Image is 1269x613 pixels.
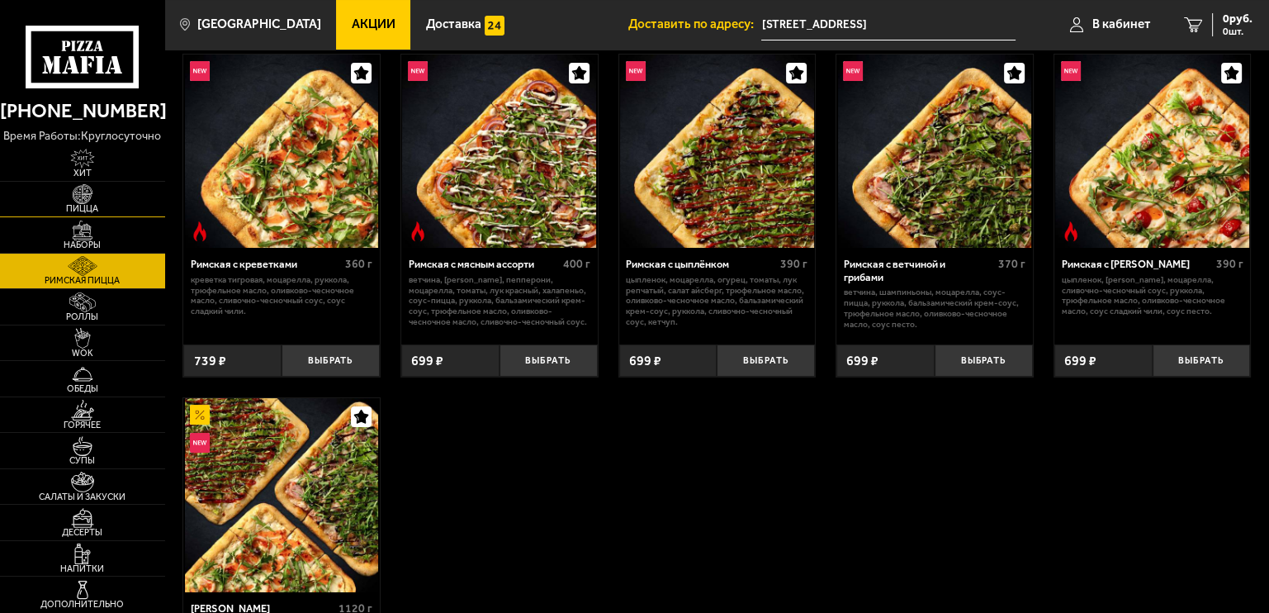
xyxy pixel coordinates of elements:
[1092,18,1151,31] span: В кабинет
[846,354,878,368] span: 699 ₽
[935,345,1033,377] button: Выбрать
[197,18,321,31] span: [GEOGRAPHIC_DATA]
[629,354,661,368] span: 699 ₽
[1054,55,1251,249] a: НовинкаОстрое блюдоРимская с томатами черри
[190,405,210,425] img: Акционный
[1061,61,1081,81] img: Новинка
[401,55,598,249] a: НовинкаОстрое блюдоРимская с мясным ассорти
[411,354,443,368] span: 699 ₽
[408,61,428,81] img: Новинка
[409,275,590,328] p: ветчина, [PERSON_NAME], пепперони, моцарелла, томаты, лук красный, халапеньо, соус-пицца, руккола...
[352,18,395,31] span: Акции
[1064,354,1096,368] span: 699 ₽
[191,258,341,270] div: Римская с креветками
[1153,345,1251,377] button: Выбрать
[185,55,379,249] img: Римская с креветками
[626,275,807,328] p: цыпленок, моцарелла, огурец, томаты, лук репчатый, салат айсберг, трюфельное масло, оливково-чесн...
[836,55,1033,249] a: НовинкаРимская с ветчиной и грибами
[194,354,226,368] span: 739 ₽
[345,257,372,271] span: 360 г
[626,258,776,270] div: Римская с цыплёнком
[619,55,816,249] a: НовинкаРимская с цыплёнком
[500,345,598,377] button: Выбрать
[1223,13,1252,25] span: 0 руб.
[1062,275,1243,317] p: цыпленок, [PERSON_NAME], моцарелла, сливочно-чесночный соус, руккола, трюфельное масло, оливково-...
[282,345,380,377] button: Выбрать
[190,221,210,241] img: Острое блюдо
[563,257,590,271] span: 400 г
[780,257,807,271] span: 390 г
[408,221,428,241] img: Острое блюдо
[626,61,646,81] img: Новинка
[485,16,504,36] img: 15daf4d41897b9f0e9f617042186c801.svg
[761,10,1015,40] input: Ваш адрес доставки
[844,258,994,283] div: Римская с ветчиной и грибами
[1223,26,1252,36] span: 0 шт.
[185,398,379,592] img: Мама Миа
[426,18,481,31] span: Доставка
[190,433,210,453] img: Новинка
[843,61,863,81] img: Новинка
[1061,221,1081,241] img: Острое блюдо
[191,275,372,317] p: креветка тигровая, моцарелла, руккола, трюфельное масло, оливково-чесночное масло, сливочно-чесно...
[1215,257,1243,271] span: 390 г
[998,257,1025,271] span: 370 г
[183,55,380,249] a: НовинкаОстрое блюдоРимская с креветками
[402,55,596,249] img: Римская с мясным ассорти
[717,345,815,377] button: Выбрать
[1062,258,1212,270] div: Римская с [PERSON_NAME]
[409,258,559,270] div: Римская с мясным ассорти
[190,61,210,81] img: Новинка
[844,287,1025,330] p: ветчина, шампиньоны, моцарелла, соус-пицца, руккола, бальзамический крем-соус, трюфельное масло, ...
[620,55,814,249] img: Римская с цыплёнком
[183,398,380,592] a: АкционныйНовинкаМама Миа
[1055,55,1249,249] img: Римская с томатами черри
[627,18,761,31] span: Доставить по адресу:
[838,55,1032,249] img: Римская с ветчиной и грибами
